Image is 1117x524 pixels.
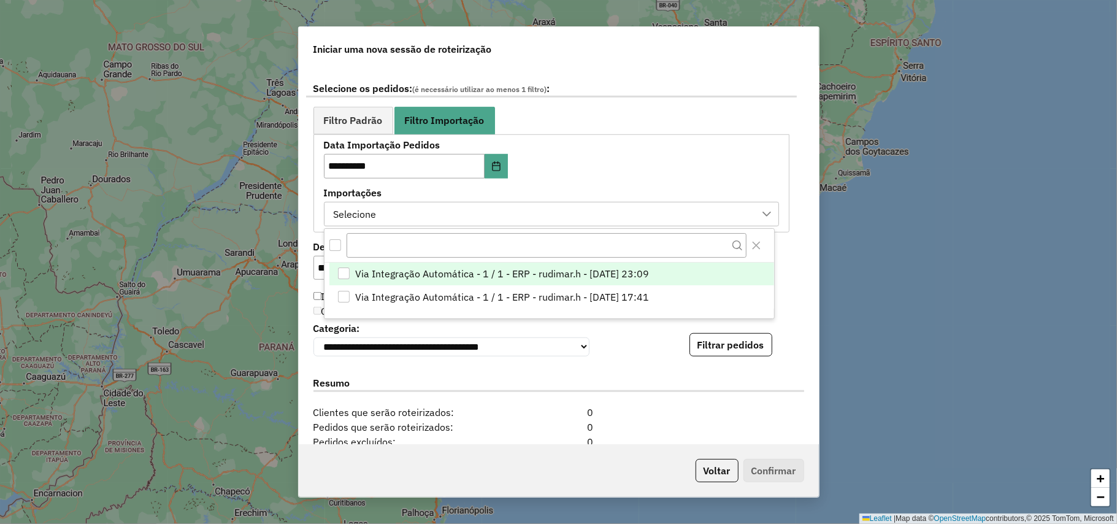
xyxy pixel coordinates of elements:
[516,420,601,434] div: 0
[329,239,341,251] div: All items unselected
[324,263,774,309] ul: Option List
[324,185,779,200] label: Importações
[516,434,601,449] div: 0
[1097,489,1105,504] span: −
[313,289,698,304] label: Incluir os pedidos desse período que não corresponderem aos demais filtro como NR
[1091,469,1110,488] a: Zoom in
[324,115,383,125] span: Filtro Padrão
[306,81,797,98] label: Selecione os pedidos: :
[313,321,589,336] label: Categoria:
[313,42,492,56] span: Iniciar uma nova sessão de roteirização
[689,333,772,356] button: Filtrar pedidos
[329,202,381,226] div: Selecione
[313,304,512,318] label: Considerar os clientes sem setor vinculado
[696,459,739,482] button: Voltar
[413,85,547,94] span: (é necessário utilizar ao menos 1 filtro)
[859,514,1117,524] div: Map data © contributors,© 2025 TomTom, Microsoft
[516,405,601,420] div: 0
[306,405,516,420] span: Clientes que serão roteirizados:
[329,285,774,309] li: Via Integração Automática - 1 / 1 - ERP - rudimar.h - 18/08/2025 17:41
[313,376,804,392] label: Resumo
[313,292,321,300] input: Incluir os pedidos desse período que não corresponderem aos demais filtro como NR
[934,514,986,523] a: OpenStreetMap
[329,263,774,286] li: Via Integração Automática - 1 / 1 - ERP - rudimar.h - 18/08/2025 23:09
[747,236,766,255] button: Close
[313,307,321,315] input: Considerar os clientes sem setor vinculado
[306,420,516,434] span: Pedidos que serão roteirizados:
[485,154,508,179] button: Choose Date
[355,290,649,304] span: Via Integração Automática - 1 / 1 - ERP - rudimar.h - [DATE] 17:41
[324,137,513,152] label: Data Importação Pedidos
[405,115,485,125] span: Filtro Importação
[306,434,516,449] span: Pedidos excluídos:
[313,239,534,254] label: De:
[1097,471,1105,486] span: +
[894,514,896,523] span: |
[1091,488,1110,506] a: Zoom out
[862,514,892,523] a: Leaflet
[355,266,649,281] span: Via Integração Automática - 1 / 1 - ERP - rudimar.h - [DATE] 23:09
